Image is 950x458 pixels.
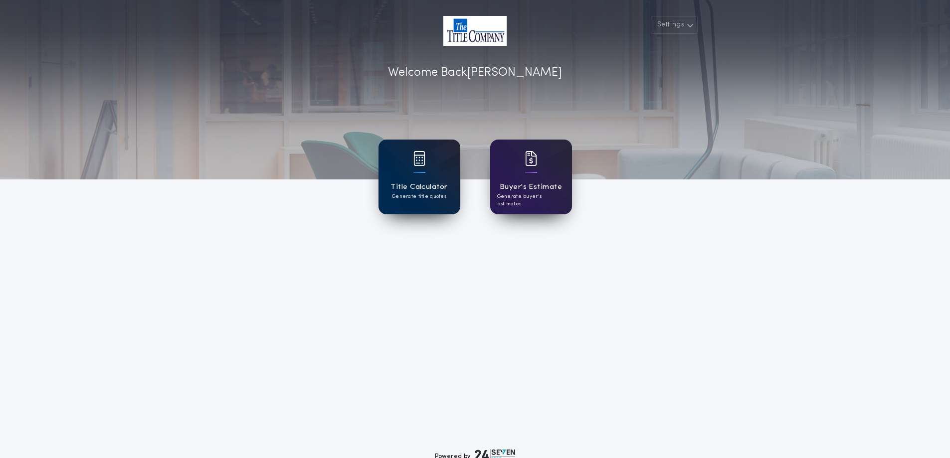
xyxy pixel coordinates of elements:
[390,181,447,193] h1: Title Calculator
[443,16,507,46] img: account-logo
[413,151,425,166] img: card icon
[525,151,537,166] img: card icon
[388,64,562,82] p: Welcome Back [PERSON_NAME]
[490,140,572,214] a: card iconBuyer's EstimateGenerate buyer's estimates
[497,193,565,208] p: Generate buyer's estimates
[392,193,446,200] p: Generate title quotes
[379,140,460,214] a: card iconTitle CalculatorGenerate title quotes
[651,16,698,34] button: Settings
[500,181,562,193] h1: Buyer's Estimate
